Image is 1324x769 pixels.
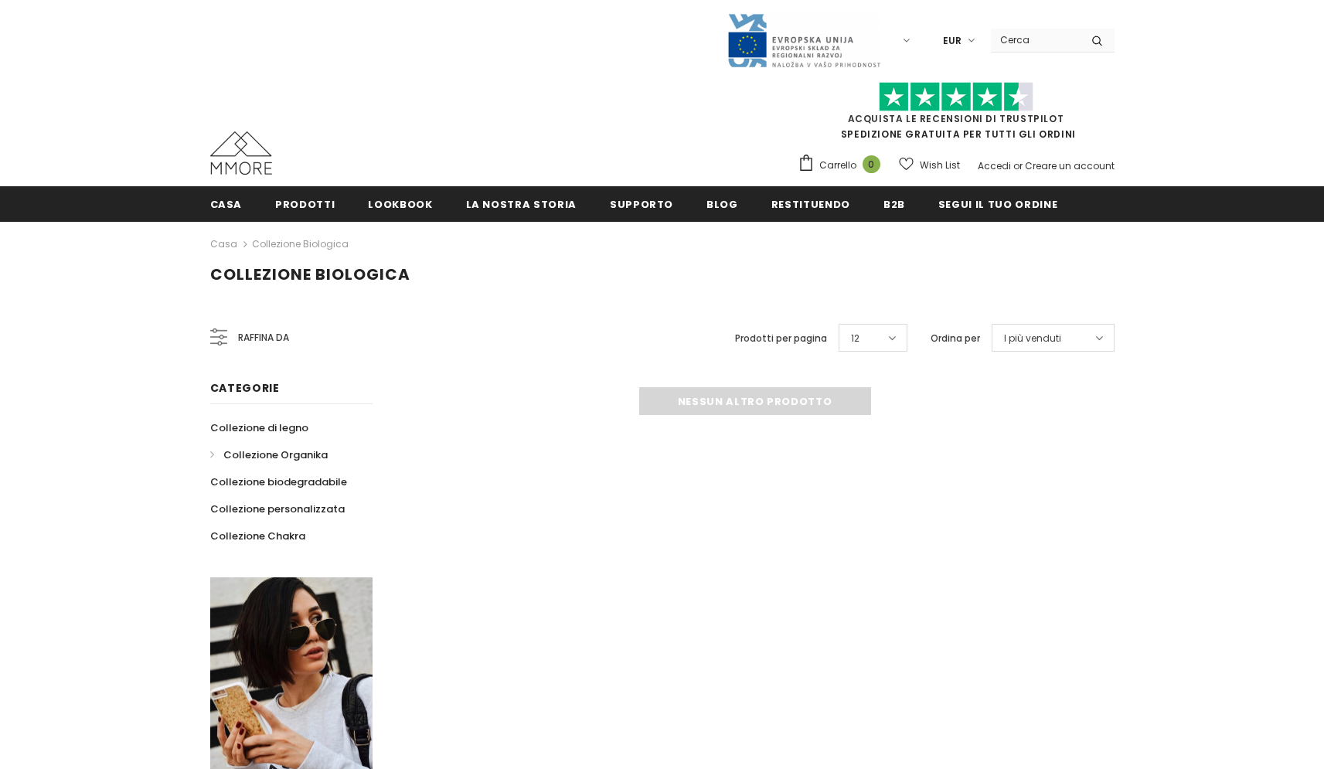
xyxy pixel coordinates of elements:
span: Blog [706,197,738,212]
a: Acquista le recensioni di TrustPilot [848,112,1064,125]
a: Collezione Chakra [210,522,305,550]
span: supporto [610,197,673,212]
img: Fidati di Pilot Stars [879,82,1033,112]
a: Creare un account [1025,159,1115,172]
label: Ordina per [931,331,980,346]
span: Collezione Organika [223,447,328,462]
a: Casa [210,235,237,253]
a: Javni Razpis [727,33,881,46]
span: SPEDIZIONE GRATUITA PER TUTTI GLI ORDINI [798,89,1115,141]
span: I più venduti [1004,331,1061,346]
span: Wish List [920,158,960,173]
span: or [1013,159,1023,172]
a: Segui il tuo ordine [938,186,1057,221]
span: Prodotti [275,197,335,212]
span: EUR [943,33,962,49]
span: 12 [851,331,859,346]
a: Collezione Organika [210,441,328,468]
a: Carrello 0 [798,154,888,177]
span: Categorie [210,380,280,396]
img: Javni Razpis [727,12,881,69]
a: Accedi [978,159,1011,172]
span: Collezione di legno [210,420,308,435]
a: Collezione biologica [252,237,349,250]
a: Wish List [899,151,960,179]
a: supporto [610,186,673,221]
span: La nostra storia [466,197,577,212]
a: Collezione personalizzata [210,495,345,522]
span: Collezione biologica [210,264,410,285]
a: Lookbook [368,186,432,221]
span: Collezione Chakra [210,529,305,543]
span: Casa [210,197,243,212]
span: 0 [863,155,880,173]
span: Collezione personalizzata [210,502,345,516]
a: Prodotti [275,186,335,221]
span: Segui il tuo ordine [938,197,1057,212]
span: Lookbook [368,197,432,212]
a: Collezione di legno [210,414,308,441]
a: Blog [706,186,738,221]
span: Raffina da [238,329,289,346]
span: Collezione biodegradabile [210,475,347,489]
a: Restituendo [771,186,850,221]
span: Carrello [819,158,856,173]
img: Casi MMORE [210,131,272,175]
a: Collezione biodegradabile [210,468,347,495]
a: B2B [883,186,905,221]
input: Search Site [991,29,1080,51]
span: B2B [883,197,905,212]
label: Prodotti per pagina [735,331,827,346]
a: Casa [210,186,243,221]
a: La nostra storia [466,186,577,221]
span: Restituendo [771,197,850,212]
